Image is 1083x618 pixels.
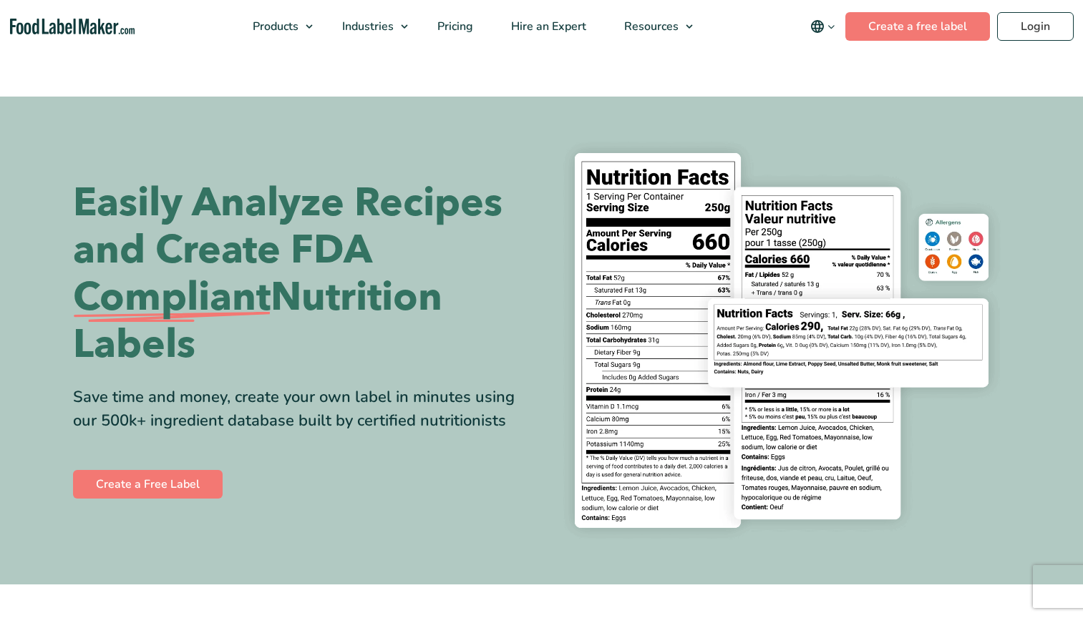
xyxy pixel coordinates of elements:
[845,12,990,41] a: Create a free label
[507,19,588,34] span: Hire an Expert
[248,19,300,34] span: Products
[73,470,223,499] a: Create a Free Label
[73,274,271,321] span: Compliant
[73,386,531,433] div: Save time and money, create your own label in minutes using our 500k+ ingredient database built b...
[620,19,680,34] span: Resources
[73,180,531,368] h1: Easily Analyze Recipes and Create FDA Nutrition Labels
[338,19,395,34] span: Industries
[433,19,475,34] span: Pricing
[997,12,1074,41] a: Login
